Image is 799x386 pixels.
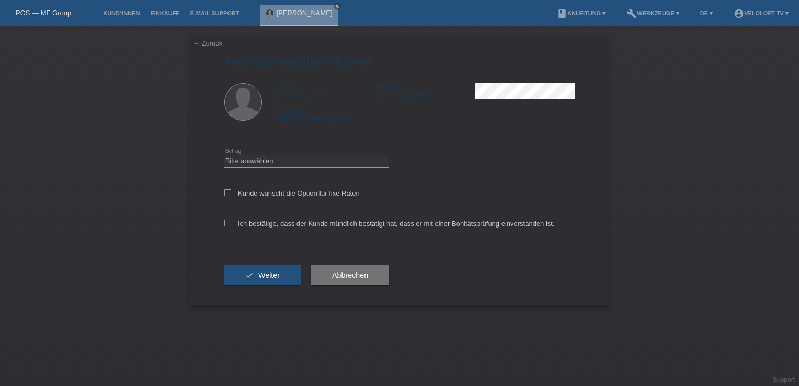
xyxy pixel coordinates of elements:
a: account_circleVeloLoft TV ▾ [728,10,794,16]
button: check Weiter [224,265,301,285]
a: Einkäufe [145,10,185,16]
span: Vorname [277,84,300,90]
span: Weiter [258,271,280,279]
i: book [557,8,567,19]
div: [GEOGRAPHIC_DATA] [277,107,376,122]
a: E-Mail Support [185,10,245,16]
span: Nationalität [277,108,305,114]
a: ← Zurück [193,39,222,47]
a: close [334,3,341,10]
label: Kunde wünscht die Option für fixe Raten [224,189,360,197]
a: Kund*innen [98,10,145,16]
a: buildWerkzeuge ▾ [621,10,684,16]
span: Nachname [376,84,404,90]
i: build [626,8,637,19]
h1: Autorisierung durchführen [224,54,575,67]
label: Ich bestätige, dass der Kunde mündlich bestätigt hat, dass er mit einer Bonitätsprüfung einversta... [224,220,555,228]
span: Abbrechen [332,271,368,279]
a: DE ▾ [695,10,718,16]
a: bookAnleitung ▾ [552,10,611,16]
a: [PERSON_NAME] [277,9,333,17]
i: check [245,271,254,279]
i: account_circle [734,8,744,19]
a: Support [773,376,795,383]
div: [PERSON_NAME] [277,83,376,99]
button: Abbrechen [311,265,389,285]
a: POS — MF Group [16,9,71,17]
div: [PERSON_NAME] [376,83,475,99]
i: close [335,4,340,9]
